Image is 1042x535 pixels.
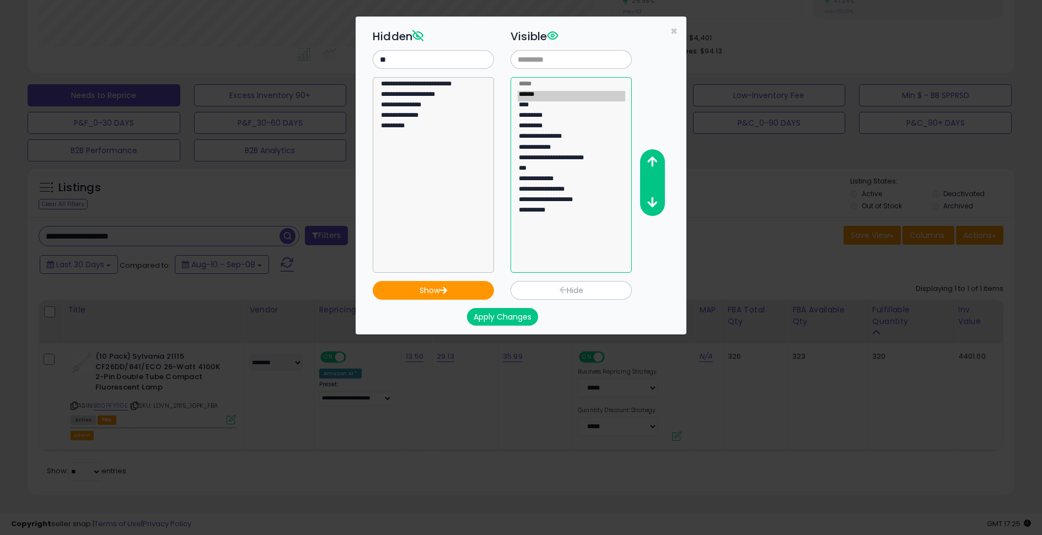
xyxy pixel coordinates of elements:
[511,28,632,45] h3: Visible
[467,308,538,326] button: Apply Changes
[373,28,494,45] h3: Hidden
[373,281,494,300] button: Show
[511,281,632,300] button: Hide
[670,23,678,39] span: ×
